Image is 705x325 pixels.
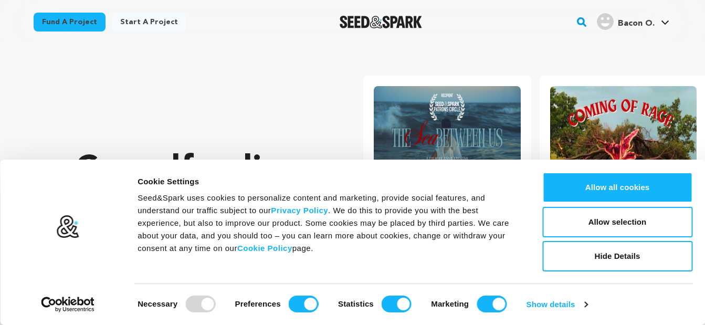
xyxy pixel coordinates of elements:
[76,150,321,276] p: Crowdfunding that .
[338,299,374,308] strong: Statistics
[597,13,614,30] img: user.png
[138,192,519,255] div: Seed&Spark uses cookies to personalize content and marketing, provide social features, and unders...
[542,241,692,271] button: Hide Details
[34,13,106,32] a: Fund a project
[618,19,655,28] span: Bacon O.
[595,11,671,30] a: Bacon O.'s Profile
[138,175,519,188] div: Cookie Settings
[374,86,520,187] img: The Sea Between Us image
[235,299,281,308] strong: Preferences
[237,244,292,253] a: Cookie Policy
[138,299,177,308] strong: Necessary
[56,215,80,239] img: logo
[597,13,655,30] div: Bacon O.'s Profile
[550,86,697,187] img: Coming of Rage image
[431,299,469,308] strong: Marketing
[595,11,671,33] span: Bacon O.'s Profile
[542,207,692,237] button: Allow selection
[112,13,186,32] a: Start a project
[340,16,422,28] img: Seed&Spark Logo Dark Mode
[542,172,692,203] button: Allow all cookies
[271,206,328,215] a: Privacy Policy
[340,16,422,28] a: Seed&Spark Homepage
[22,297,114,312] a: Usercentrics Cookiebot - opens in a new window
[527,297,587,312] a: Show details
